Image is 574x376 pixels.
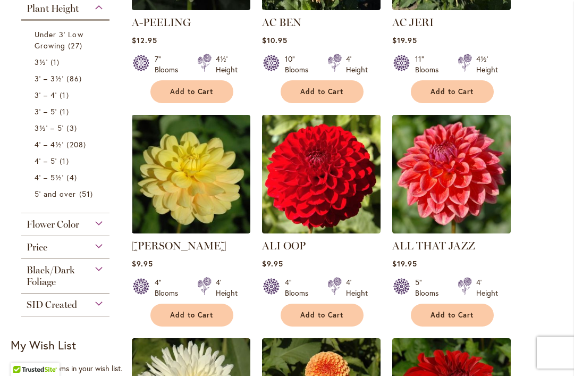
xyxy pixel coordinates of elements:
[35,29,83,51] span: Under 3' Low Growing
[35,172,99,183] a: 4' – 5½' 4
[35,189,77,199] span: 5' and over
[35,188,99,199] a: 5' and over 51
[35,156,57,166] span: 4' – 5'
[262,258,283,269] span: $9.95
[27,3,79,14] span: Plant Height
[392,2,511,12] a: AC Jeri
[155,54,184,75] div: 7" Blooms
[60,155,71,166] span: 1
[132,258,153,269] span: $9.95
[392,35,417,45] span: $19.95
[35,57,48,67] span: 3½'
[66,172,79,183] span: 4
[11,337,76,353] strong: My Wish List
[262,35,288,45] span: $10.95
[35,139,64,149] span: 4' – 4½'
[35,73,64,83] span: 3' – 3½'
[11,363,126,374] div: You have no items in your wish list.
[262,115,381,233] img: ALI OOP
[411,304,494,327] button: Add to Cart
[262,239,306,252] a: ALI OOP
[392,115,511,233] img: ALL THAT JAZZ
[430,311,474,320] span: Add to Cart
[170,311,214,320] span: Add to Cart
[262,225,381,236] a: ALI OOP
[27,299,77,311] span: SID Created
[281,80,364,103] button: Add to Cart
[262,2,381,12] a: AC BEN
[35,139,99,150] a: 4' – 4½' 208
[170,87,214,96] span: Add to Cart
[35,90,57,100] span: 3' – 4'
[392,16,434,29] a: AC JERI
[285,277,315,298] div: 4" Blooms
[216,277,238,298] div: 4' Height
[430,87,474,96] span: Add to Cart
[392,239,475,252] a: ALL THAT JAZZ
[66,139,88,150] span: 208
[35,155,99,166] a: 4' – 5' 1
[8,338,38,368] iframe: Launch Accessibility Center
[411,80,494,103] button: Add to Cart
[415,54,445,75] div: 11" Blooms
[300,311,344,320] span: Add to Cart
[262,16,301,29] a: AC BEN
[476,54,498,75] div: 4½' Height
[60,106,71,117] span: 1
[285,54,315,75] div: 10" Blooms
[35,172,64,182] span: 4' – 5½'
[415,277,445,298] div: 5" Blooms
[27,219,79,230] span: Flower Color
[35,106,99,117] a: 3' – 5' 1
[155,277,184,298] div: 4" Blooms
[132,239,226,252] a: [PERSON_NAME]
[392,258,417,269] span: $19.95
[35,56,99,68] a: 3½' 1
[66,122,79,133] span: 3
[35,73,99,84] a: 3' – 3½' 86
[60,89,71,101] span: 1
[27,241,47,253] span: Price
[132,16,191,29] a: A-PEELING
[66,73,84,84] span: 86
[216,54,238,75] div: 4½' Height
[346,54,368,75] div: 4' Height
[35,122,99,133] a: 3½' – 5' 3
[392,225,511,236] a: ALL THAT JAZZ
[132,225,250,236] a: AHOY MATEY
[68,40,85,51] span: 27
[50,56,62,68] span: 1
[35,123,64,133] span: 3½' – 5'
[27,264,75,288] span: Black/Dark Foliage
[79,188,96,199] span: 51
[35,106,57,116] span: 3' – 5'
[281,304,364,327] button: Add to Cart
[35,29,99,51] a: Under 3' Low Growing 27
[150,304,233,327] button: Add to Cart
[132,35,157,45] span: $12.95
[346,277,368,298] div: 4' Height
[150,80,233,103] button: Add to Cart
[132,2,250,12] a: A-Peeling
[35,89,99,101] a: 3' – 4' 1
[132,115,250,233] img: AHOY MATEY
[300,87,344,96] span: Add to Cart
[476,277,498,298] div: 4' Height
